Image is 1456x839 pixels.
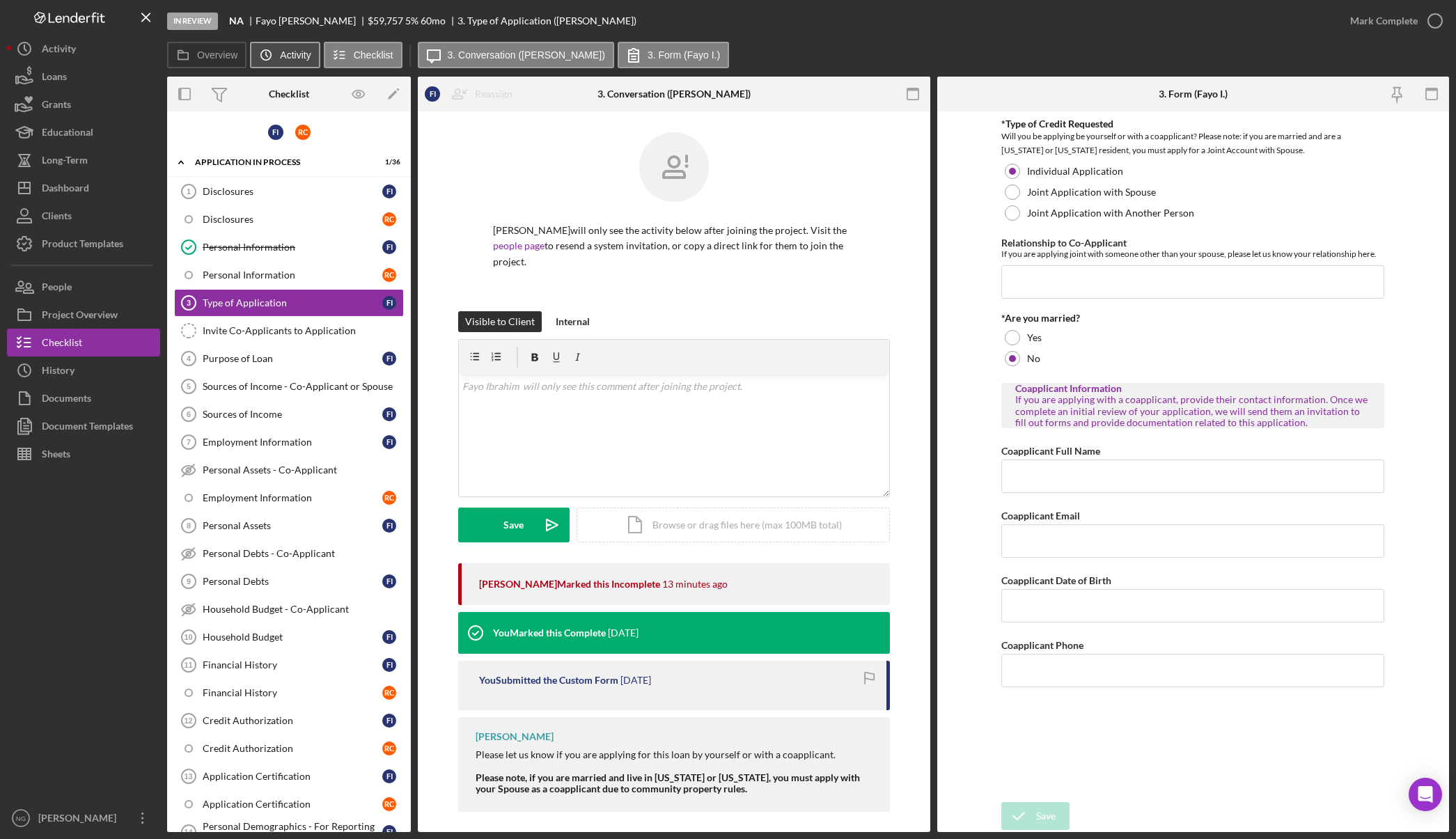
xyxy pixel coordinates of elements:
[184,633,192,641] tspan: 10
[184,828,193,836] tspan: 14
[7,230,160,258] a: Product Templates
[174,484,404,512] a: Employment InformationRC
[187,299,191,307] tspan: 3
[184,772,192,781] tspan: 13
[35,804,125,836] div: [PERSON_NAME]
[549,311,597,332] button: Internal
[382,296,396,310] div: F I
[382,352,396,366] div: F I
[174,623,404,651] a: 10Household BudgetFI
[295,125,311,140] div: R C
[7,91,160,118] a: Grants
[203,381,403,392] div: Sources of Income - Co-Applicant or Spouse
[187,187,191,196] tspan: 1
[174,679,404,707] a: Financial HistoryRC
[174,512,404,540] a: 8Personal AssetsFI
[458,311,542,332] button: Visible to Client
[203,492,382,503] div: Employment Information
[1001,313,1384,324] div: *Are you married?
[458,508,570,542] button: Save
[42,356,75,388] div: History
[7,440,160,468] a: Sheets
[382,212,396,226] div: R C
[203,604,403,615] div: Household Budget - Co-Applicant
[382,769,396,783] div: F I
[382,240,396,254] div: F I
[7,412,160,440] a: Document Templates
[203,799,382,810] div: Application Certification
[476,771,860,794] strong: Please note, if you are married and live in [US_STATE] or [US_STATE], you must apply with your Sp...
[7,301,160,329] button: Project Overview
[184,661,192,669] tspan: 11
[203,186,382,197] div: Disclosures
[256,15,368,26] div: Fayo [PERSON_NAME]
[7,329,160,356] a: Checklist
[7,118,160,146] button: Educational
[382,491,396,505] div: R C
[608,627,639,638] time: 2025-09-15 16:40
[229,15,244,26] b: NA
[382,407,396,421] div: F I
[174,289,404,317] a: 3Type of ApplicationFI
[203,297,382,308] div: Type of Application
[503,508,524,542] div: Save
[382,185,396,198] div: F I
[203,687,382,698] div: Financial History
[203,269,382,281] div: Personal Information
[382,714,396,728] div: F I
[382,686,396,700] div: R C
[425,86,440,102] div: F I
[174,428,404,456] a: 7Employment InformationFI
[197,49,237,61] label: Overview
[187,577,191,586] tspan: 9
[1001,118,1384,130] div: *Type of Credit Requested
[382,435,396,449] div: F I
[1001,510,1080,522] label: Coapplicant Email
[174,400,404,428] a: 6Sources of IncomeFI
[476,731,554,742] div: [PERSON_NAME]
[174,790,404,818] a: Application CertificationRC
[479,579,660,590] div: [PERSON_NAME] Marked this Incomplete
[174,456,404,484] a: Personal Assets - Co-Applicant
[7,273,160,301] button: People
[203,214,382,225] div: Disclosures
[421,15,446,26] div: 60 mo
[418,80,526,108] button: FIReassign
[203,632,382,643] div: Household Budget
[7,356,160,384] button: History
[7,804,160,832] button: NG[PERSON_NAME]
[42,230,123,261] div: Product Templates
[556,311,590,332] div: Internal
[187,382,191,391] tspan: 5
[476,749,876,760] div: Please let us know if you are applying for this loan by yourself or with a coapplicant.
[1350,7,1418,35] div: Mark Complete
[7,384,160,412] a: Documents
[174,735,404,762] a: Credit AuthorizationRC
[42,91,71,122] div: Grants
[493,240,545,251] a: people page
[42,174,89,205] div: Dashboard
[195,158,366,166] div: Application In Process
[42,35,76,66] div: Activity
[7,63,160,91] button: Loans
[620,675,651,686] time: 2025-09-15 16:40
[268,125,283,140] div: F I
[174,540,404,567] a: Personal Debts - Co-Applicant
[203,743,382,754] div: Credit Authorization
[174,261,404,289] a: Personal InformationRC
[187,354,191,363] tspan: 4
[174,762,404,790] a: 13Application CertificationFI
[174,373,404,400] a: 5Sources of Income - Co-Applicant or Spouse
[7,174,160,202] button: Dashboard
[382,268,396,282] div: R C
[203,520,382,531] div: Personal Assets
[1409,778,1442,811] div: Open Intercom Messenger
[1001,639,1083,651] label: Coapplicant Phone
[1001,237,1127,249] label: Relationship to Co-Applicant
[382,797,396,811] div: R C
[493,223,855,269] p: [PERSON_NAME] will only see the activity below after joining the project. Visit the to resend a s...
[203,325,403,336] div: Invite Co-Applicants to Application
